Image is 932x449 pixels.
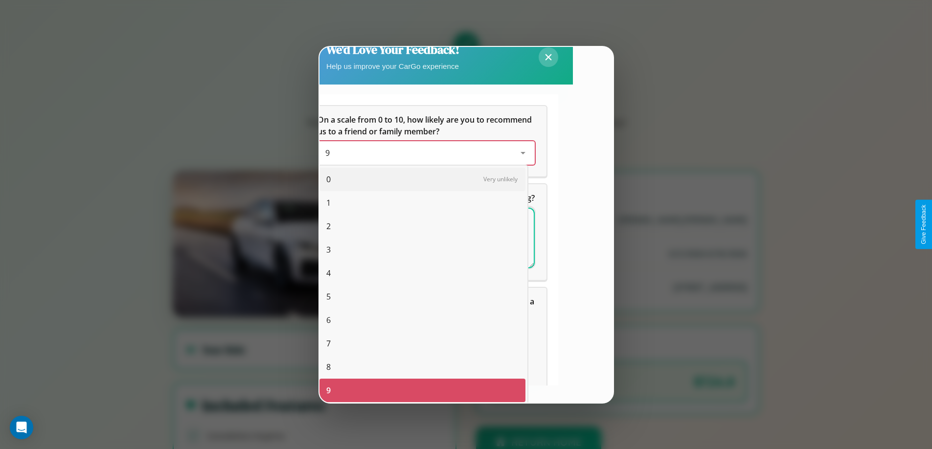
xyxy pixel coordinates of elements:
div: 5 [319,285,525,308]
h5: On a scale from 0 to 10, how likely are you to recommend us to a friend or family member? [318,114,535,137]
span: 9 [326,385,331,396]
div: 9 [319,379,525,402]
div: 6 [319,308,525,332]
div: On a scale from 0 to 10, how likely are you to recommend us to a friend or family member? [318,141,535,165]
div: On a scale from 0 to 10, how likely are you to recommend us to a friend or family member? [306,106,546,176]
div: 7 [319,332,525,355]
div: 10 [319,402,525,426]
div: 3 [319,238,525,261]
span: On a scale from 0 to 10, how likely are you to recommend us to a friend or family member? [318,114,534,137]
div: Open Intercom Messenger [10,416,33,439]
div: 8 [319,355,525,379]
span: 5 [326,291,331,302]
p: Help us improve your CarGo experience [326,60,459,73]
span: 7 [326,338,331,349]
div: 4 [319,261,525,285]
span: What can we do to make your experience more satisfying? [318,192,535,203]
h2: We'd Love Your Feedback! [326,42,459,58]
span: 1 [326,197,331,209]
span: 2 [326,220,331,232]
span: 0 [326,173,331,185]
div: Give Feedback [920,205,927,244]
div: 2 [319,214,525,238]
div: 0 [319,168,525,191]
span: 9 [325,148,330,158]
span: 4 [326,267,331,279]
span: Very unlikely [483,175,518,183]
span: Which of the following features do you value the most in a vehicle? [318,296,536,319]
span: 3 [326,244,331,256]
div: 1 [319,191,525,214]
span: 6 [326,314,331,326]
span: 8 [326,361,331,373]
